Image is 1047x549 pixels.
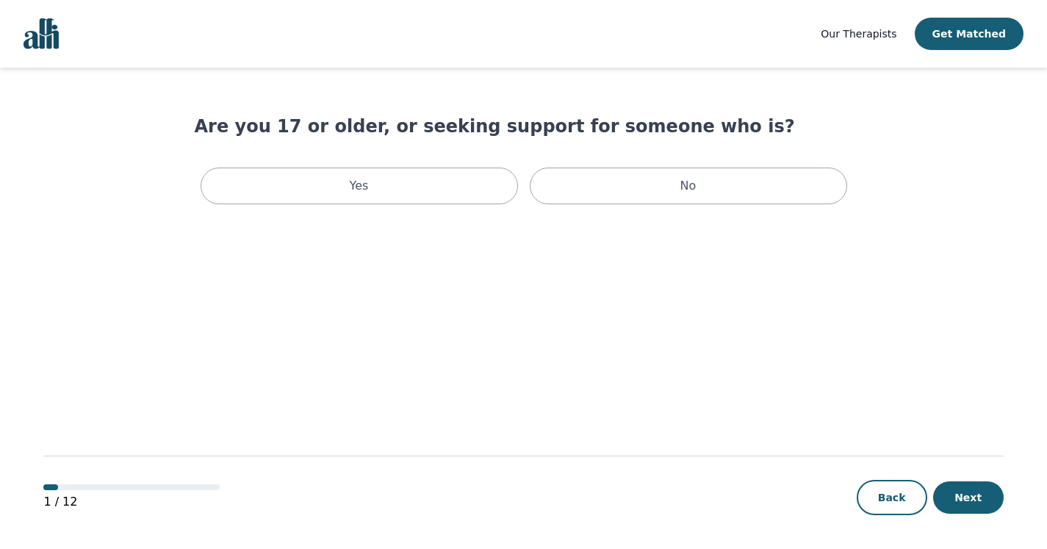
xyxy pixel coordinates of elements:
[24,18,59,49] img: alli logo
[43,493,220,511] p: 1 / 12
[933,481,1004,514] button: Next
[915,18,1023,50] button: Get Matched
[857,480,927,515] button: Back
[350,177,369,195] p: Yes
[195,115,853,138] h1: Are you 17 or older, or seeking support for someone who is?
[680,177,697,195] p: No
[821,28,896,40] span: Our Therapists
[821,25,896,43] a: Our Therapists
